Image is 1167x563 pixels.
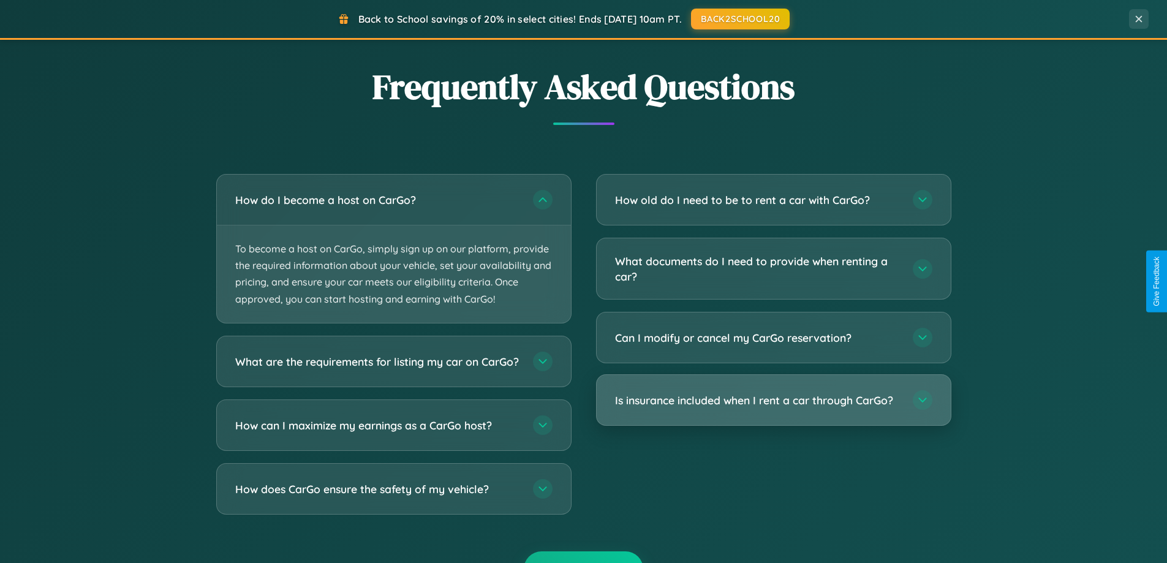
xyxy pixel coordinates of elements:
[235,192,521,208] h3: How do I become a host on CarGo?
[235,417,521,433] h3: How can I maximize my earnings as a CarGo host?
[615,330,901,346] h3: Can I modify or cancel my CarGo reservation?
[358,13,682,25] span: Back to School savings of 20% in select cities! Ends [DATE] 10am PT.
[691,9,790,29] button: BACK2SCHOOL20
[216,63,951,110] h2: Frequently Asked Questions
[217,225,571,323] p: To become a host on CarGo, simply sign up on our platform, provide the required information about...
[235,481,521,496] h3: How does CarGo ensure the safety of my vehicle?
[615,393,901,408] h3: Is insurance included when I rent a car through CarGo?
[615,254,901,284] h3: What documents do I need to provide when renting a car?
[1152,257,1161,306] div: Give Feedback
[615,192,901,208] h3: How old do I need to be to rent a car with CarGo?
[235,353,521,369] h3: What are the requirements for listing my car on CarGo?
